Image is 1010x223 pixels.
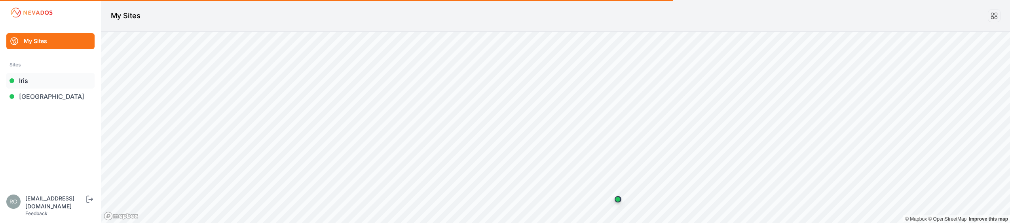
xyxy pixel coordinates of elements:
div: [EMAIL_ADDRESS][DOMAIN_NAME] [25,195,85,210]
canvas: Map [101,32,1010,223]
a: Iris [6,73,95,89]
a: My Sites [6,33,95,49]
a: Mapbox [905,216,927,222]
a: Map feedback [969,216,1008,222]
h1: My Sites [111,10,140,21]
img: rono@prim.com [6,195,21,209]
img: Nevados [9,6,54,19]
a: [GEOGRAPHIC_DATA] [6,89,95,104]
div: Sites [9,60,91,70]
a: Mapbox logo [104,212,139,221]
a: OpenStreetMap [928,216,966,222]
a: Feedback [25,210,47,216]
div: Map marker [610,191,626,207]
